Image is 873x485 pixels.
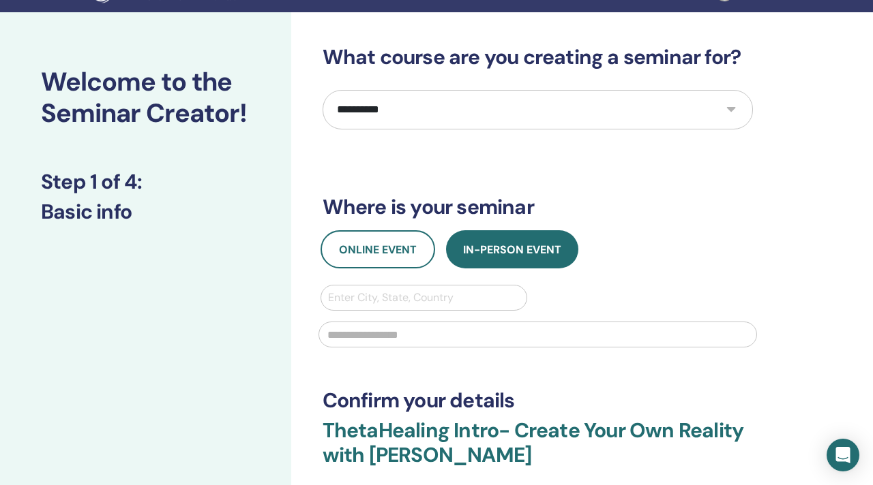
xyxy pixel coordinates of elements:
[323,418,753,484] h3: ThetaHealing Intro- Create Your Own Reality with [PERSON_NAME]
[41,200,250,224] h3: Basic info
[41,170,250,194] h3: Step 1 of 4 :
[323,388,753,413] h3: Confirm your details
[323,195,753,219] h3: Where is your seminar
[321,230,435,268] button: Online Event
[446,230,578,268] button: In-Person Event
[339,242,417,257] span: Online Event
[41,67,250,129] h2: Welcome to the Seminar Creator!
[323,45,753,69] h3: What course are you creating a seminar for?
[827,439,859,471] div: Open Intercom Messenger
[463,242,561,257] span: In-Person Event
